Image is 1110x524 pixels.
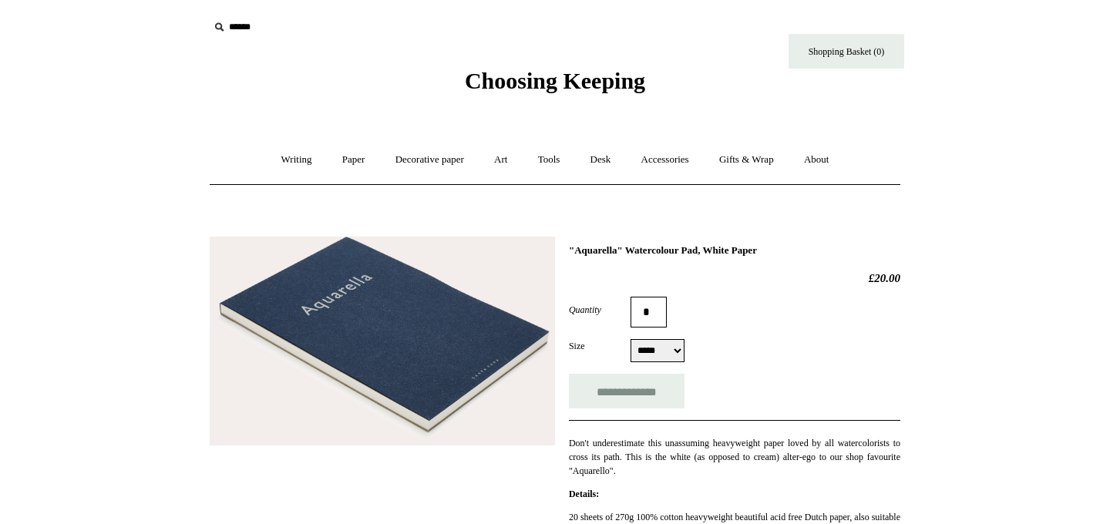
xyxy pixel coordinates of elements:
[328,139,379,180] a: Paper
[577,139,625,180] a: Desk
[705,139,788,180] a: Gifts & Wrap
[789,34,904,69] a: Shopping Basket (0)
[569,244,900,257] h1: "Aquarella" Watercolour Pad, White Paper
[382,139,478,180] a: Decorative paper
[627,139,703,180] a: Accessories
[210,237,555,446] img: "Aquarella" Watercolour Pad, White Paper
[465,80,645,91] a: Choosing Keeping
[480,139,521,180] a: Art
[790,139,843,180] a: About
[569,339,631,353] label: Size
[524,139,574,180] a: Tools
[569,489,599,499] strong: Details:
[569,271,900,285] h2: £20.00
[267,139,326,180] a: Writing
[465,68,645,93] span: Choosing Keeping
[569,436,900,478] p: Don't underestimate this unassuming heavyweight paper loved by all watercolorists to cross its pa...
[569,303,631,317] label: Quantity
